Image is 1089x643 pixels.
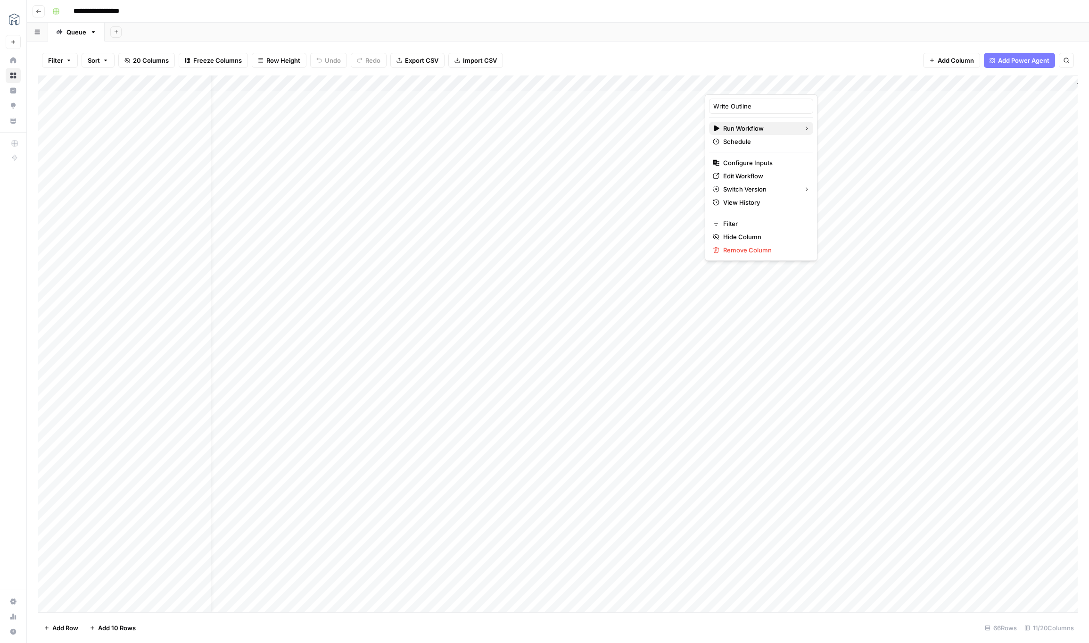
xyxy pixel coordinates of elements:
span: Sort [88,56,100,65]
button: Workspace: MESA [6,8,21,31]
span: Schedule [723,137,806,146]
span: Row Height [266,56,300,65]
a: Home [6,53,21,68]
div: 66 Rows [981,620,1021,635]
div: 11/20 Columns [1021,620,1078,635]
span: View History [723,198,806,207]
span: Redo [365,56,380,65]
button: 20 Columns [118,53,175,68]
button: Add Power Agent [984,53,1055,68]
button: Filter [42,53,78,68]
a: Browse [6,68,21,83]
span: Add Row [52,623,78,633]
span: Freeze Columns [193,56,242,65]
a: Settings [6,594,21,609]
button: Undo [310,53,347,68]
span: Edit Workflow [723,171,806,181]
a: Insights [6,83,21,98]
button: Redo [351,53,387,68]
span: Add Column [938,56,974,65]
button: Row Height [252,53,306,68]
span: Undo [325,56,341,65]
span: Configure Inputs [723,158,806,167]
span: Switch Version [723,184,796,194]
button: Add Column [923,53,980,68]
button: Add Row [38,620,84,635]
span: Filter [723,219,806,228]
img: MESA Logo [6,11,23,28]
div: Queue [66,27,86,37]
button: Import CSV [448,53,503,68]
span: Add Power Agent [998,56,1049,65]
span: Remove Column [723,245,806,255]
a: Your Data [6,113,21,128]
button: Sort [82,53,115,68]
button: Export CSV [390,53,445,68]
span: Run Workflow [723,124,796,133]
span: Filter [48,56,63,65]
span: Hide Column [723,232,806,242]
button: Freeze Columns [179,53,248,68]
button: Help + Support [6,624,21,639]
span: Import CSV [463,56,497,65]
button: Add 10 Rows [84,620,141,635]
a: Opportunities [6,98,21,113]
span: Add 10 Rows [98,623,136,633]
a: Queue [48,23,105,42]
span: 20 Columns [133,56,169,65]
span: Export CSV [405,56,438,65]
a: Usage [6,609,21,624]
